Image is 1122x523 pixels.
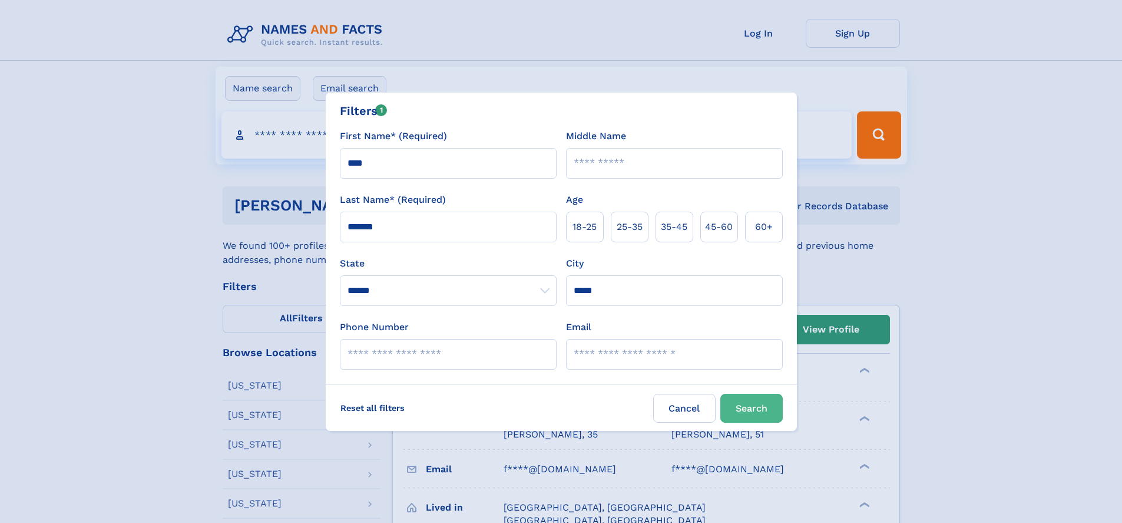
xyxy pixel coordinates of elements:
label: Cancel [653,394,716,423]
span: 35‑45 [661,220,687,234]
label: Last Name* (Required) [340,193,446,207]
label: Age [566,193,583,207]
label: Reset all filters [333,394,412,422]
label: Phone Number [340,320,409,334]
label: State [340,256,557,271]
label: First Name* (Required) [340,129,447,143]
span: 18‑25 [572,220,597,234]
label: Middle Name [566,129,626,143]
span: 45‑60 [705,220,733,234]
label: Email [566,320,591,334]
span: 25‑35 [617,220,643,234]
div: Filters [340,102,388,120]
span: 60+ [755,220,773,234]
button: Search [720,394,783,423]
label: City [566,256,584,271]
